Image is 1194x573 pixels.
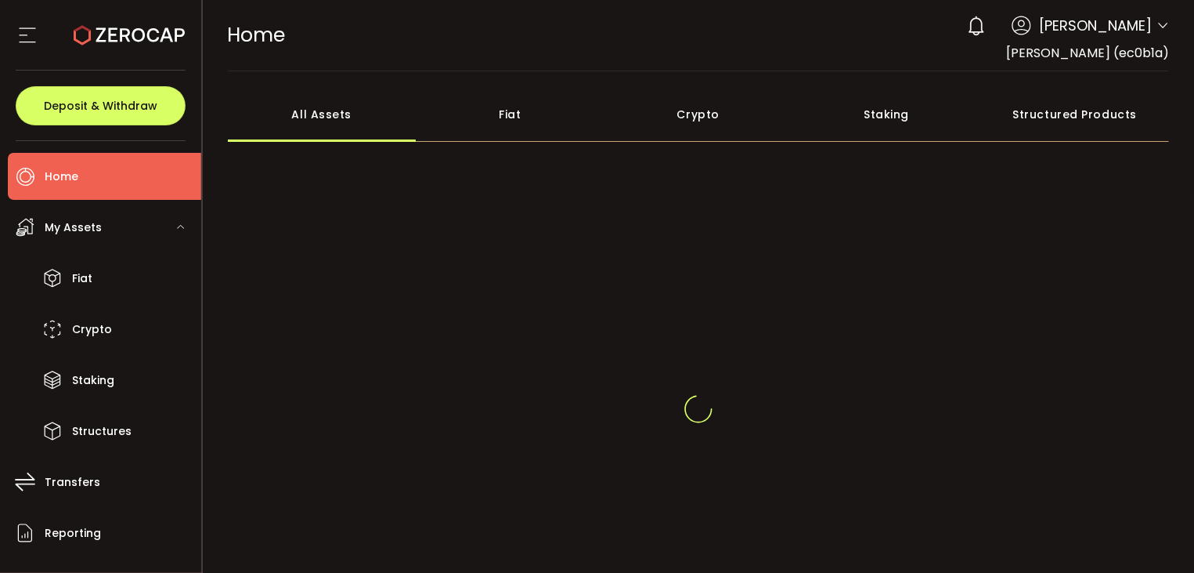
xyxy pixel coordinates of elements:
[72,267,92,290] span: Fiat
[45,522,101,545] span: Reporting
[45,165,78,188] span: Home
[72,369,114,392] span: Staking
[228,21,286,49] span: Home
[604,87,793,142] div: Crypto
[416,87,604,142] div: Fiat
[1039,15,1152,36] span: [PERSON_NAME]
[228,87,417,142] div: All Assets
[72,318,112,341] span: Crypto
[16,86,186,125] button: Deposit & Withdraw
[45,216,102,239] span: My Assets
[72,420,132,443] span: Structures
[45,471,100,494] span: Transfers
[792,87,981,142] div: Staking
[1006,44,1169,62] span: [PERSON_NAME] (ec0b1a)
[981,87,1170,142] div: Structured Products
[44,100,157,111] span: Deposit & Withdraw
